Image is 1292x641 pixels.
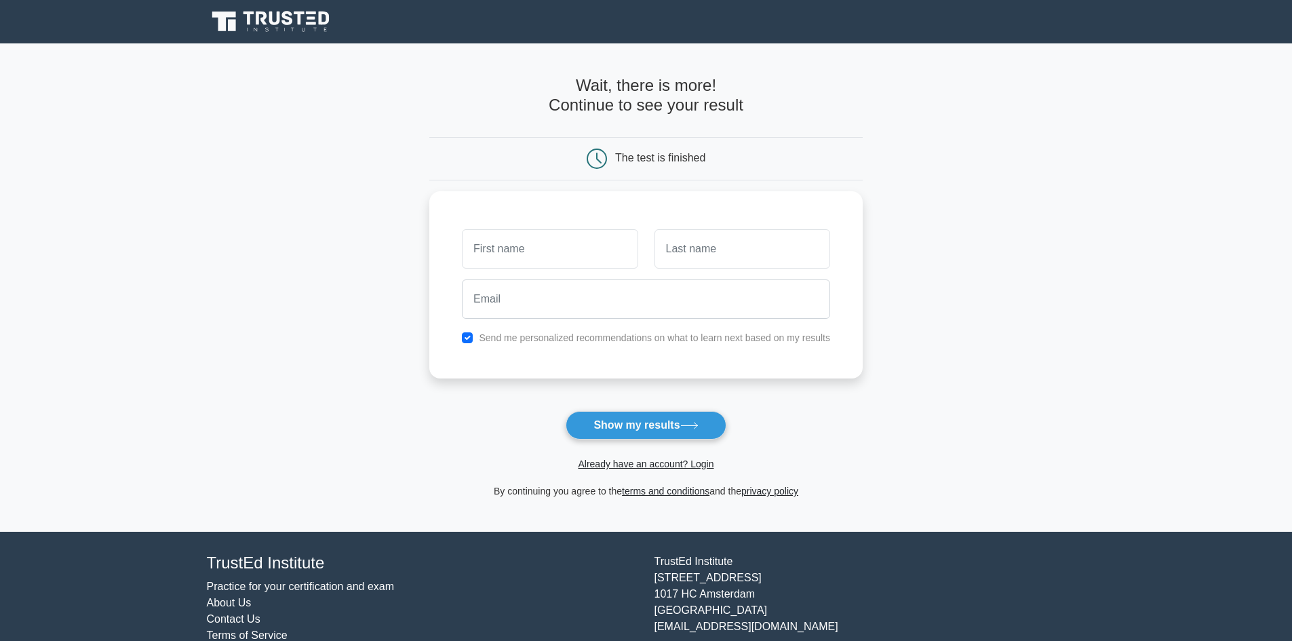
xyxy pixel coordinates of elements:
a: Contact Us [207,613,260,625]
h4: TrustEd Institute [207,553,638,573]
div: By continuing you agree to the and the [421,483,871,499]
a: About Us [207,597,252,608]
div: The test is finished [615,152,705,163]
a: privacy policy [741,486,798,497]
a: Practice for your certification and exam [207,581,395,592]
label: Send me personalized recommendations on what to learn next based on my results [479,332,830,343]
a: Terms of Service [207,629,288,641]
input: Email [462,279,830,319]
a: Already have an account? Login [578,459,713,469]
input: First name [462,229,638,269]
h4: Wait, there is more! Continue to see your result [429,76,863,115]
button: Show my results [566,411,726,440]
input: Last name [654,229,830,269]
a: terms and conditions [622,486,709,497]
